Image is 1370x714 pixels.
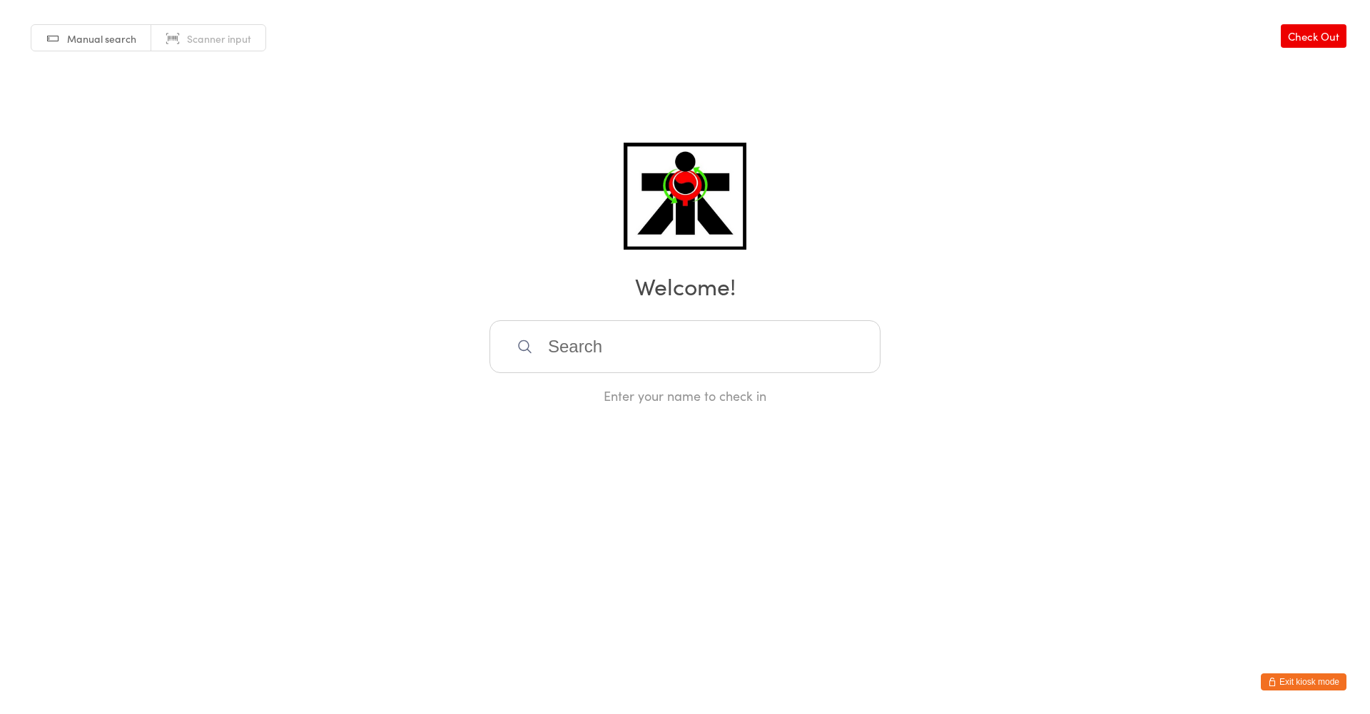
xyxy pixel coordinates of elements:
div: Enter your name to check in [489,387,881,404]
h2: Welcome! [14,270,1356,302]
a: Check Out [1281,24,1346,48]
img: ATI Martial Arts - Claremont [624,143,746,250]
input: Search [489,320,881,373]
button: Exit kiosk mode [1261,673,1346,690]
span: Manual search [67,31,136,46]
span: Scanner input [187,31,251,46]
